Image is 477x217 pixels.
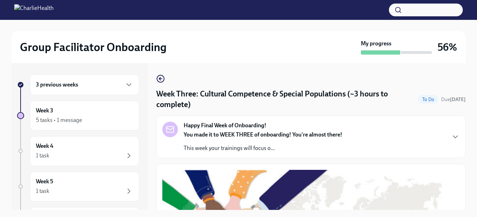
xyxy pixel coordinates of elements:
h4: Week Three: Cultural Competence & Special Populations (~3 hours to complete) [156,89,415,110]
div: 3 previous weeks [30,74,139,95]
div: 5 tasks • 1 message [36,116,82,124]
div: 1 task [36,187,49,195]
span: September 29th, 2025 10:00 [441,96,466,103]
strong: You made it to WEEK THREE of onboarding! You're almost there! [184,131,342,138]
strong: My progress [361,40,391,48]
h3: 56% [438,41,457,54]
h6: Week 5 [36,178,53,185]
strong: Happy Final Week of Onboarding! [184,122,266,129]
div: 1 task [36,152,49,160]
p: This week your trainings will focus o... [184,144,342,152]
h2: Group Facilitator Onboarding [20,40,167,54]
span: To Do [418,97,438,102]
a: Week 41 task [17,136,139,166]
h6: Week 4 [36,142,53,150]
img: CharlieHealth [14,4,54,16]
a: Week 51 task [17,172,139,201]
h6: 3 previous weeks [36,81,78,89]
strong: [DATE] [450,96,466,102]
h6: Week 3 [36,107,53,115]
a: Week 35 tasks • 1 message [17,101,139,130]
span: Due [441,96,466,102]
